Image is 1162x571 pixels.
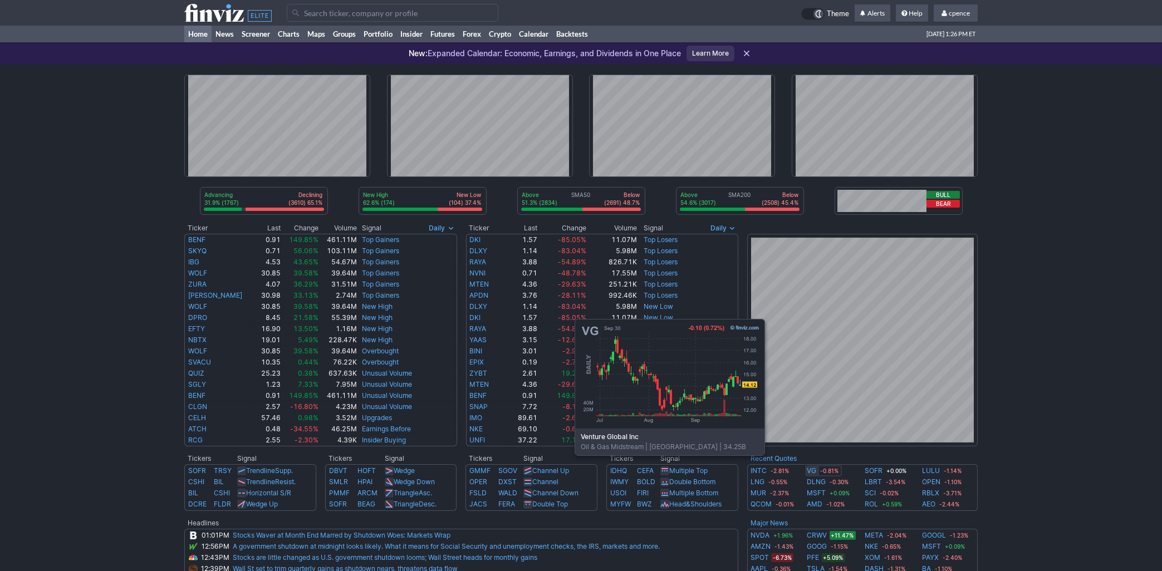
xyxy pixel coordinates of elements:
[188,358,211,366] a: SVACU
[923,499,936,510] a: AEO
[238,26,274,42] a: Screener
[923,476,941,488] a: OPEN
[188,414,206,422] a: CELH
[669,500,722,508] a: Head&Shoulders
[319,368,357,379] td: 637.63K
[188,247,207,255] a: SKYQ
[644,258,678,266] a: Top Losers
[644,235,678,244] a: Top Losers
[610,478,629,486] a: IWMY
[807,465,817,476] a: VG
[188,489,198,497] a: BIL
[293,347,318,355] span: 39.58%
[289,391,318,400] span: 149.85%
[184,223,256,234] th: Ticker
[558,269,587,277] span: -48.78%
[214,489,230,497] a: CSHI
[708,223,738,234] button: Signals interval
[587,268,638,279] td: 17.55M
[558,302,587,311] span: -83.04%
[865,499,878,510] a: ROL
[807,541,827,552] a: GOOG
[188,347,207,355] a: WOLF
[188,336,207,344] a: NBTX
[470,425,483,433] a: NKE
[293,258,318,266] span: 43.65%
[256,234,281,245] td: 0.91
[246,478,296,486] a: TrendlineResist.
[558,380,587,388] span: -29.63%
[552,26,592,42] a: Backtests
[751,541,771,552] a: AMZN
[256,268,281,279] td: 30.85
[558,336,587,344] span: -12.61%
[637,500,652,508] a: BWZ
[274,26,303,42] a: Charts
[319,234,357,245] td: 461.11M
[644,313,673,322] a: New Low
[319,312,357,323] td: 55.39M
[504,257,538,268] td: 3.88
[362,347,399,355] a: Overbought
[246,478,275,486] span: Trendline
[466,223,504,234] th: Ticker
[287,4,498,22] input: Search
[289,191,323,199] p: Declining
[865,465,882,476] a: SOFR
[807,552,820,563] a: PFE
[362,436,406,444] a: Insider Buying
[319,334,357,346] td: 228.47K
[246,466,293,475] a: TrendlineSupp.
[426,26,459,42] a: Futures
[504,268,538,279] td: 0.71
[362,280,399,288] a: Top Gainers
[580,324,760,424] img: chart.ashx
[289,235,318,244] span: 149.85%
[498,466,517,475] a: SGOV
[515,26,552,42] a: Calendar
[485,26,515,42] a: Crypto
[212,26,238,42] a: News
[362,324,393,333] a: New High
[319,301,357,312] td: 39.64M
[470,258,487,266] a: RAYA
[923,541,942,552] a: MSFT
[470,324,487,333] a: RAYA
[362,414,392,422] a: Upgrades
[687,46,734,61] a: Learn More
[644,302,673,311] a: New Low
[470,391,487,400] a: BENF
[319,223,357,234] th: Volume
[644,280,678,288] a: Top Losers
[364,191,395,199] p: New High
[205,199,239,206] p: 31.9% (1767)
[362,402,412,411] a: Unusual Volume
[470,358,484,366] a: EPIX
[319,357,357,368] td: 76.22K
[293,269,318,277] span: 39.58%
[504,312,538,323] td: 1.57
[558,235,587,244] span: -85.05%
[558,247,587,255] span: -83.04%
[319,390,357,401] td: 461.11M
[329,489,350,497] a: PMMF
[362,302,393,311] a: New High
[470,369,488,377] a: ZYBT
[532,500,568,508] a: Double Top
[587,279,638,290] td: 251.21K
[827,8,849,20] span: Theme
[319,268,357,279] td: 39.64M
[896,4,928,22] a: Help
[362,391,412,400] a: Unusual Volume
[246,500,278,508] a: Wedge Up
[184,26,212,42] a: Home
[358,489,378,497] a: ARCM
[504,368,538,379] td: 2.61
[807,530,827,541] a: CRWV
[605,191,640,199] p: Below
[504,334,538,346] td: 3.15
[751,454,797,462] a: Recent Quotes
[865,530,883,541] a: META
[470,414,483,422] a: IMO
